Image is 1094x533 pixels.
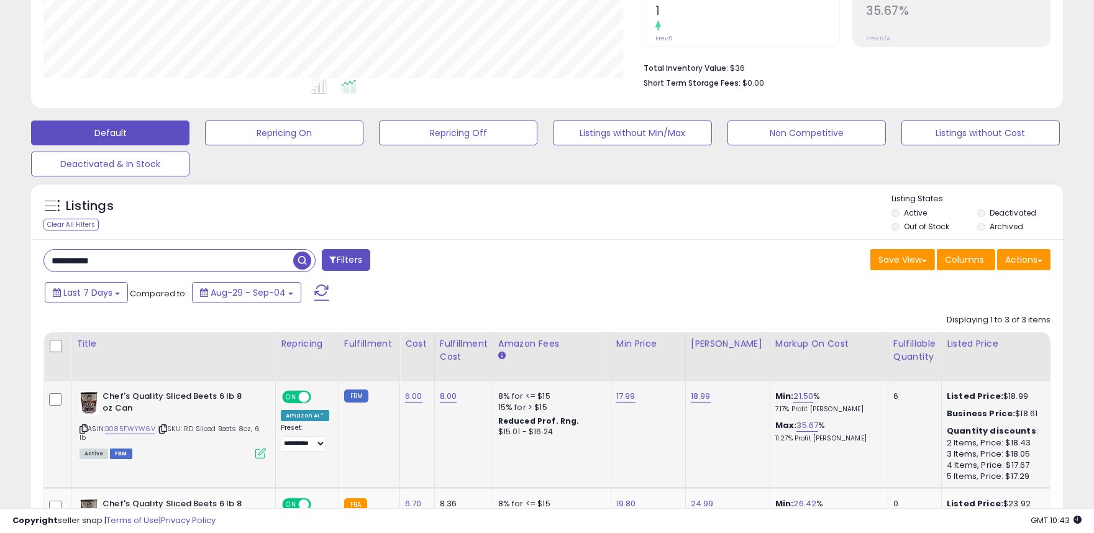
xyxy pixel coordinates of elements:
div: % [775,420,878,443]
b: Quantity discounts [947,425,1036,437]
span: 2025-09-12 10:43 GMT [1031,514,1082,526]
a: 35.67 [796,419,818,432]
button: Filters [322,249,370,271]
small: Prev: N/A [866,35,890,42]
a: B085FWYW6V [105,424,155,434]
div: seller snap | | [12,515,216,527]
div: Title [76,337,270,350]
b: Listed Price: [947,390,1003,402]
label: Archived [990,221,1023,232]
button: Actions [997,249,1051,270]
span: | SKU: RD Sliced Beets 8oz, 6 lb [80,424,260,442]
div: Listed Price [947,337,1054,350]
div: 2 Items, Price: $18.43 [947,437,1050,449]
b: Short Term Storage Fees: [644,78,741,88]
a: 17.99 [616,390,636,403]
h2: 1 [655,4,839,20]
button: Default [31,121,189,145]
small: Amazon Fees. [498,350,506,362]
img: 41saqT4Y-gL._SL40_.jpg [80,391,99,416]
span: FBM [110,449,132,459]
div: Clear All Filters [43,219,99,230]
p: 7.17% Profit [PERSON_NAME] [775,405,878,414]
label: Active [904,207,927,218]
a: Terms of Use [106,514,159,526]
div: 4 Items, Price: $17.67 [947,460,1050,471]
button: Repricing On [205,121,363,145]
b: Total Inventory Value: [644,63,728,73]
button: Save View [870,249,935,270]
div: Amazon Fees [498,337,606,350]
span: Compared to: [130,288,187,299]
div: 6 [893,391,932,402]
a: 6.00 [405,390,422,403]
small: Prev: 0 [655,35,673,42]
div: : [947,426,1050,437]
div: Min Price [616,337,680,350]
span: ON [283,392,299,403]
div: 5 Items, Price: $17.29 [947,471,1050,482]
button: Columns [937,249,995,270]
a: 21.50 [793,390,813,403]
b: Business Price: [947,408,1015,419]
div: 8% for <= $15 [498,391,601,402]
div: 15% for > $15 [498,402,601,413]
div: 3 Items, Price: $18.05 [947,449,1050,460]
a: 8.00 [440,390,457,403]
h2: 35.67% [866,4,1050,20]
div: Markup on Cost [775,337,883,350]
strong: Copyright [12,514,58,526]
b: Reduced Prof. Rng. [498,416,580,426]
button: Deactivated & In Stock [31,152,189,176]
div: Amazon AI * [281,410,329,421]
button: Aug-29 - Sep-04 [192,282,301,303]
span: $0.00 [742,77,764,89]
div: $15.01 - $16.24 [498,427,601,437]
div: Cost [405,337,429,350]
a: 18.99 [691,390,711,403]
div: $18.99 [947,391,1050,402]
th: The percentage added to the cost of goods (COGS) that forms the calculator for Min & Max prices. [770,332,888,381]
div: Fulfillment Cost [440,337,488,363]
button: Repricing Off [379,121,537,145]
button: Listings without Min/Max [553,121,711,145]
span: Last 7 Days [63,286,112,299]
div: Fulfillable Quantity [893,337,936,363]
div: [PERSON_NAME] [691,337,765,350]
button: Listings without Cost [901,121,1060,145]
div: $18.61 [947,408,1050,419]
b: Max: [775,419,797,431]
li: $36 [644,60,1041,75]
span: OFF [309,392,329,403]
h5: Listings [66,198,114,215]
button: Last 7 Days [45,282,128,303]
small: FBM [344,389,368,403]
label: Out of Stock [904,221,949,232]
div: Displaying 1 to 3 of 3 items [947,314,1051,326]
b: Chef's Quality Sliced Beets 6 lb 8 oz Can [103,391,253,417]
span: Aug-29 - Sep-04 [211,286,286,299]
label: Deactivated [990,207,1036,218]
div: ASIN: [80,391,266,457]
div: Repricing [281,337,334,350]
div: % [775,391,878,414]
div: Preset: [281,424,329,452]
div: Fulfillment [344,337,394,350]
span: All listings currently available for purchase on Amazon [80,449,108,459]
span: Columns [945,253,984,266]
b: Min: [775,390,794,402]
p: 11.27% Profit [PERSON_NAME] [775,434,878,443]
p: Listing States: [891,193,1063,205]
a: Privacy Policy [161,514,216,526]
button: Non Competitive [727,121,886,145]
